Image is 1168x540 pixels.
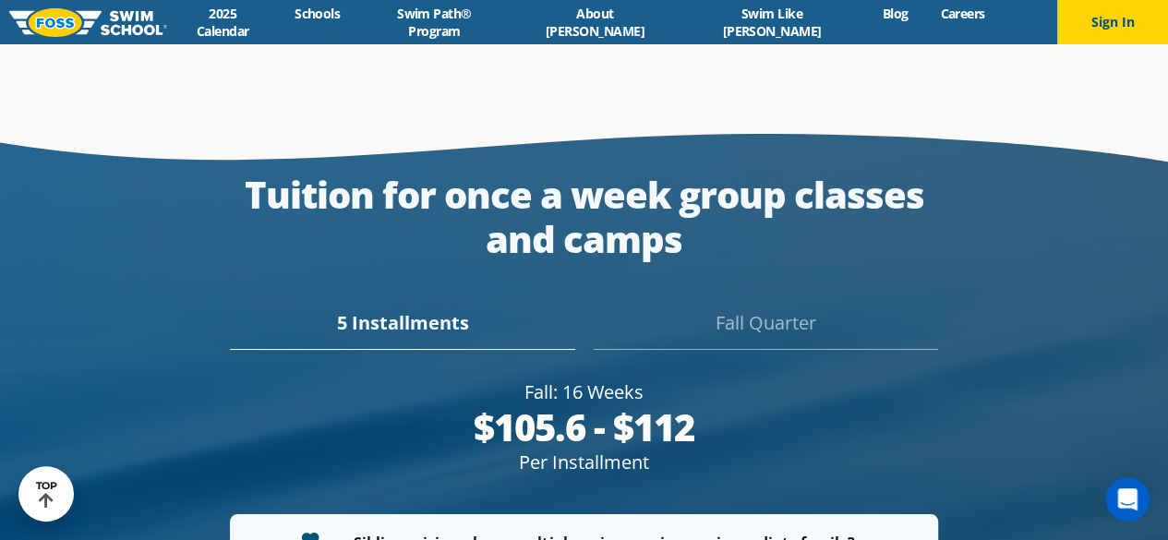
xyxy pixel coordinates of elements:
[230,405,938,450] div: $105.6 - $112
[356,5,512,40] a: Swim Path® Program
[230,379,938,405] div: Fall: 16 Weeks
[279,5,356,22] a: Schools
[1105,477,1150,522] iframe: Intercom live chat
[678,5,866,40] a: Swim Like [PERSON_NAME]
[9,8,167,37] img: FOSS Swim School Logo
[924,5,1001,22] a: Careers
[167,5,279,40] a: 2025 Calendar
[512,5,678,40] a: About [PERSON_NAME]
[230,173,938,261] div: Tuition for once a week group classes and camps
[230,309,574,350] div: 5 Installments
[866,5,924,22] a: Blog
[230,450,938,475] div: Per Installment
[36,480,57,509] div: TOP
[594,309,938,350] div: Fall Quarter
